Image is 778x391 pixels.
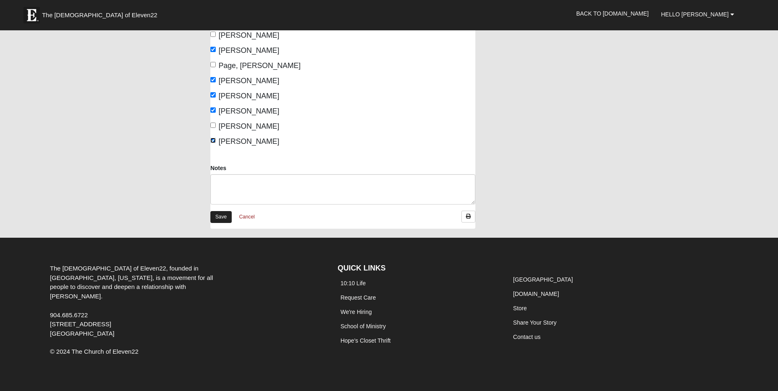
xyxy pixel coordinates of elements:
[513,334,541,340] a: Contact us
[513,291,559,297] a: [DOMAIN_NAME]
[210,77,216,82] input: [PERSON_NAME]
[340,323,386,330] a: School of Ministry
[50,330,114,337] span: [GEOGRAPHIC_DATA]
[338,264,498,273] h4: QUICK LINKS
[210,138,216,143] input: [PERSON_NAME]
[570,3,655,24] a: Back to [DOMAIN_NAME]
[219,77,279,85] span: [PERSON_NAME]
[513,319,557,326] a: Share Your Story
[340,309,372,315] a: We're Hiring
[219,46,279,55] span: [PERSON_NAME]
[19,3,183,23] a: The [DEMOGRAPHIC_DATA] of Eleven22
[210,211,232,223] a: Save
[655,4,740,25] a: Hello [PERSON_NAME]
[210,47,216,52] input: [PERSON_NAME]
[219,31,279,39] span: [PERSON_NAME]
[42,11,157,19] span: The [DEMOGRAPHIC_DATA] of Eleven22
[340,280,366,286] a: 10:10 Life
[219,92,279,100] span: [PERSON_NAME]
[210,164,226,172] label: Notes
[661,11,729,18] span: Hello [PERSON_NAME]
[210,92,216,98] input: [PERSON_NAME]
[23,7,40,23] img: Eleven22 logo
[513,305,527,311] a: Store
[234,211,260,223] a: Cancel
[210,32,216,37] input: [PERSON_NAME]
[219,137,279,145] span: [PERSON_NAME]
[210,107,216,113] input: [PERSON_NAME]
[340,337,390,344] a: Hope's Closet Thrift
[340,294,376,301] a: Request Care
[219,122,279,130] span: [PERSON_NAME]
[219,107,279,115] span: [PERSON_NAME]
[50,348,139,355] span: © 2024 The Church of Eleven22
[44,264,236,339] div: The [DEMOGRAPHIC_DATA] of Eleven22, founded in [GEOGRAPHIC_DATA], [US_STATE], is a movement for a...
[210,62,216,67] input: Page, [PERSON_NAME]
[210,123,216,128] input: [PERSON_NAME]
[513,276,573,283] a: [GEOGRAPHIC_DATA]
[461,211,475,223] a: Print Attendance Roster
[219,61,301,70] span: Page, [PERSON_NAME]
